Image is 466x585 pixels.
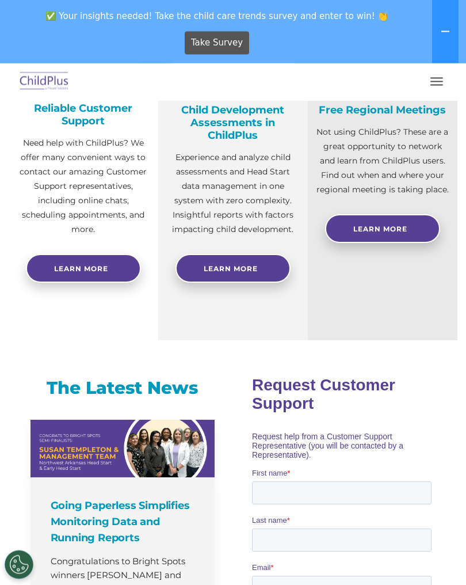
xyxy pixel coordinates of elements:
h4: Reliable Customer Support [17,102,150,128]
a: Take Survey [185,32,250,55]
p: Not using ChildPlus? These are a great opportunity to network and learn from ChildPlus users. Fin... [316,126,449,197]
h4: Free Regional Meetings [316,104,449,117]
h4: Child Development Assessments in ChildPlus [167,104,299,142]
button: Cookies Settings [5,550,33,579]
span: Learn More [204,265,258,273]
span: Learn More [353,225,407,234]
h3: The Latest News [30,377,215,400]
span: Take Survey [191,33,243,53]
span: ✅ Your insights needed! Take the child care trends survey and enter to win! 👏 [5,5,430,27]
span: Learn more [54,265,108,273]
img: ChildPlus by Procare Solutions [17,69,71,96]
h4: Going Paperless Simplifies Monitoring Data and Running Reports [51,498,197,546]
p: Experience and analyze child assessments and Head Start data management in one system with zero c... [167,151,299,237]
a: Learn More [175,254,291,283]
a: Learn More [325,215,440,244]
a: Learn more [26,254,141,283]
p: Need help with ChildPlus? We offer many convenient ways to contact our amazing Customer Support r... [17,136,150,237]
